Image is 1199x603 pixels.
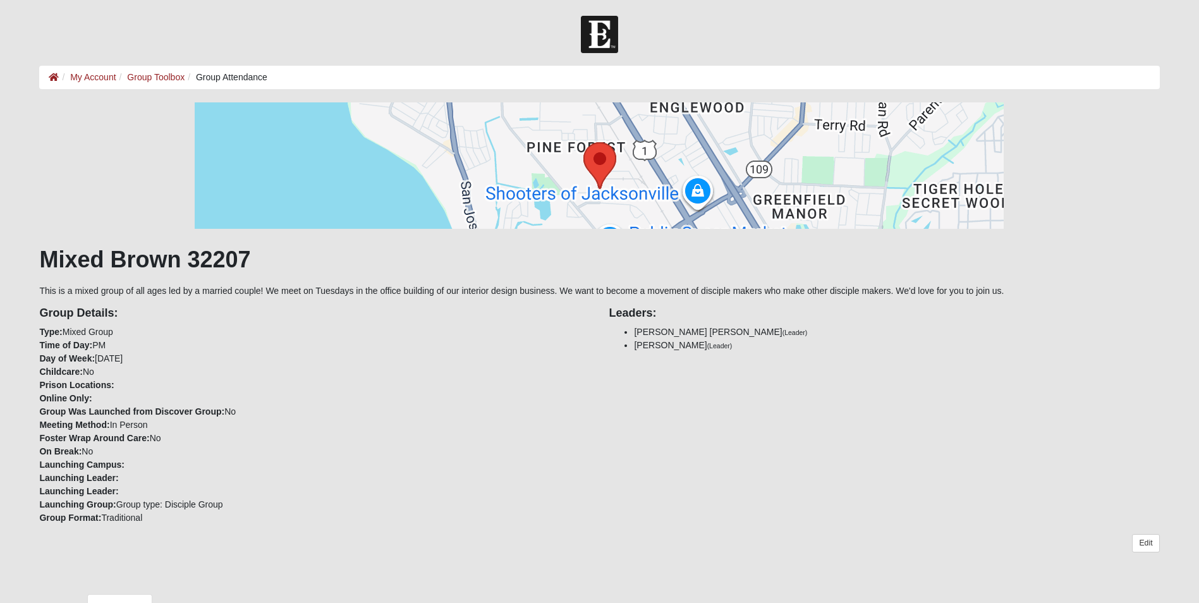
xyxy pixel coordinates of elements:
a: My Account [70,72,116,82]
strong: Group Format: [39,513,101,523]
strong: Launching Group: [39,499,116,509]
strong: Online Only: [39,393,92,403]
strong: Meeting Method: [39,420,109,430]
strong: Prison Locations: [39,380,114,390]
div: Mixed Group PM [DATE] No No In Person No No Group type: Disciple Group Traditional [30,298,599,525]
strong: Foster Wrap Around Care: [39,433,149,443]
strong: Launching Campus: [39,460,125,470]
strong: Time of Day: [39,340,92,350]
strong: Launching Leader: [39,473,118,483]
li: [PERSON_NAME] [PERSON_NAME] [634,326,1159,339]
strong: On Break: [39,446,82,456]
a: Group Toolbox [127,72,185,82]
h4: Group Details: [39,307,590,320]
h1: Mixed Brown 32207 [39,246,1159,273]
strong: Launching Leader: [39,486,118,496]
h4: Leaders: [609,307,1159,320]
li: [PERSON_NAME] [634,339,1159,352]
small: (Leader) [707,342,733,350]
strong: Childcare: [39,367,82,377]
small: (Leader) [782,329,808,336]
strong: Day of Week: [39,353,95,363]
img: Church of Eleven22 Logo [581,16,618,53]
li: Group Attendance [185,71,267,84]
strong: Type: [39,327,62,337]
strong: Group Was Launched from Discover Group: [39,406,224,417]
a: Edit [1132,534,1159,552]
